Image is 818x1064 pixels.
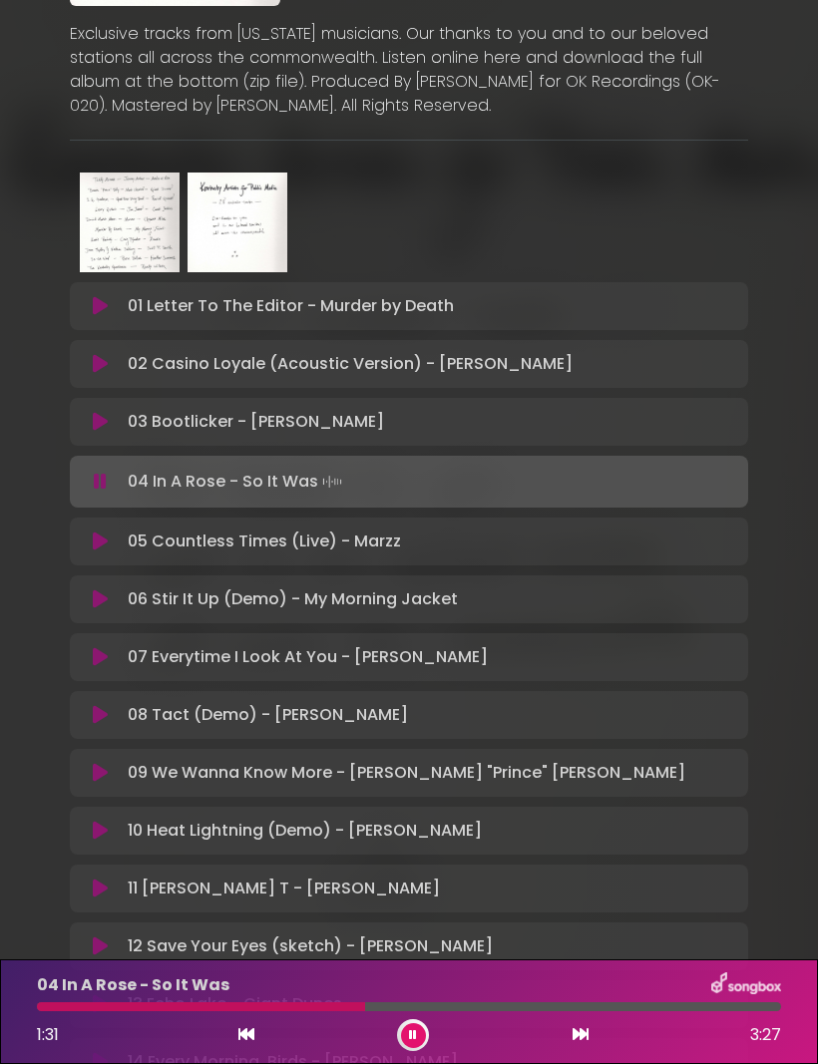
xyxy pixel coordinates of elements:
p: 07 Everytime I Look At You - [PERSON_NAME] [128,645,488,669]
p: 12 Save Your Eyes (sketch) - [PERSON_NAME] [128,934,493,958]
img: waveform4.gif [318,468,346,496]
img: Image Thumbnail [188,173,287,272]
p: Exclusive tracks from [US_STATE] musicians. Our thanks to you and to our beloved stations all acr... [70,22,748,118]
p: 04 In A Rose - So It Was [128,468,346,496]
p: 11 [PERSON_NAME] T - [PERSON_NAME] [128,877,440,900]
p: 01 Letter To The Editor - Murder by Death [128,294,454,318]
p: 06 Stir It Up (Demo) - My Morning Jacket [128,587,458,611]
img: songbox-logo-white.png [711,972,781,998]
img: Image Thumbnail [80,173,180,272]
p: 08 Tact (Demo) - [PERSON_NAME] [128,703,408,727]
span: 1:31 [37,1023,59,1046]
p: 03 Bootlicker - [PERSON_NAME] [128,410,384,434]
p: 02 Casino Loyale (Acoustic Version) - [PERSON_NAME] [128,352,573,376]
p: 05 Countless Times (Live) - Marzz [128,530,401,553]
span: 3:27 [750,1023,781,1047]
p: 04 In A Rose - So It Was [37,973,229,997]
p: 09 We Wanna Know More - [PERSON_NAME] "Prince" [PERSON_NAME] [128,761,685,785]
p: 10 Heat Lightning (Demo) - [PERSON_NAME] [128,819,482,843]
